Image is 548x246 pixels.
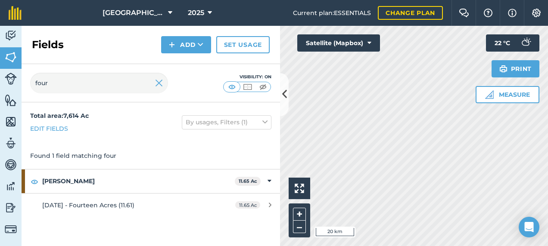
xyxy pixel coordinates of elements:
[293,208,306,221] button: +
[30,73,168,93] input: Search
[293,221,306,233] button: –
[31,176,38,187] img: svg+xml;base64,PHN2ZyB4bWxucz0iaHR0cDovL3d3dy53My5vcmcvMjAwMC9zdmciIHdpZHRoPSIxOCIgaGVpZ2h0PSIyNC...
[476,86,539,103] button: Measure
[216,36,270,53] a: Set usage
[5,137,17,150] img: svg+xml;base64,PD94bWwgdmVyc2lvbj0iMS4wIiBlbmNvZGluZz0idXRmLTgiPz4KPCEtLSBHZW5lcmF0b3I6IEFkb2JlIE...
[161,36,211,53] button: Add
[378,6,443,20] a: Change plan
[5,201,17,214] img: svg+xml;base64,PD94bWwgdmVyc2lvbj0iMS4wIiBlbmNvZGluZz0idXRmLTgiPz4KPCEtLSBHZW5lcmF0b3I6IEFkb2JlIE...
[5,158,17,171] img: svg+xml;base64,PD94bWwgdmVyc2lvbj0iMS4wIiBlbmNvZGluZz0idXRmLTgiPz4KPCEtLSBHZW5lcmF0b3I6IEFkb2JlIE...
[182,115,271,129] button: By usages, Filters (1)
[227,83,237,91] img: svg+xml;base64,PHN2ZyB4bWxucz0iaHR0cDovL3d3dy53My5vcmcvMjAwMC9zdmciIHdpZHRoPSI1MCIgaGVpZ2h0PSI0MC...
[5,94,17,107] img: svg+xml;base64,PHN2ZyB4bWxucz0iaHR0cDovL3d3dy53My5vcmcvMjAwMC9zdmciIHdpZHRoPSI1NiIgaGVpZ2h0PSI2MC...
[483,9,493,17] img: A question mark icon
[42,201,134,209] span: [DATE] - Fourteen Acres (11.61)
[5,51,17,64] img: svg+xml;base64,PHN2ZyB4bWxucz0iaHR0cDovL3d3dy53My5vcmcvMjAwMC9zdmciIHdpZHRoPSI1NiIgaGVpZ2h0PSI2MC...
[155,78,163,88] img: svg+xml;base64,PHN2ZyB4bWxucz0iaHR0cDovL3d3dy53My5vcmcvMjAwMC9zdmciIHdpZHRoPSIyMiIgaGVpZ2h0PSIzMC...
[499,64,508,74] img: svg+xml;base64,PHN2ZyB4bWxucz0iaHR0cDovL3d3dy53My5vcmcvMjAwMC9zdmciIHdpZHRoPSIxOSIgaGVpZ2h0PSIyNC...
[239,178,257,184] strong: 11.65 Ac
[459,9,469,17] img: Two speech bubbles overlapping with the left bubble in the forefront
[32,38,64,52] h2: Fields
[188,8,204,18] span: 2025
[531,9,542,17] img: A cog icon
[5,29,17,42] img: svg+xml;base64,PD94bWwgdmVyc2lvbj0iMS4wIiBlbmNvZGluZz0idXRmLTgiPz4KPCEtLSBHZW5lcmF0b3I6IEFkb2JlIE...
[485,90,494,99] img: Ruler icon
[517,34,534,52] img: svg+xml;base64,PD94bWwgdmVyc2lvbj0iMS4wIiBlbmNvZGluZz0idXRmLTgiPz4KPCEtLSBHZW5lcmF0b3I6IEFkb2JlIE...
[258,83,268,91] img: svg+xml;base64,PHN2ZyB4bWxucz0iaHR0cDovL3d3dy53My5vcmcvMjAwMC9zdmciIHdpZHRoPSI1MCIgaGVpZ2h0PSI0MC...
[5,115,17,128] img: svg+xml;base64,PHN2ZyB4bWxucz0iaHR0cDovL3d3dy53My5vcmcvMjAwMC9zdmciIHdpZHRoPSI1NiIgaGVpZ2h0PSI2MC...
[5,223,17,235] img: svg+xml;base64,PD94bWwgdmVyc2lvbj0iMS4wIiBlbmNvZGluZz0idXRmLTgiPz4KPCEtLSBHZW5lcmF0b3I6IEFkb2JlIE...
[495,34,510,52] span: 22 ° C
[169,40,175,50] img: svg+xml;base64,PHN2ZyB4bWxucz0iaHR0cDovL3d3dy53My5vcmcvMjAwMC9zdmciIHdpZHRoPSIxNCIgaGVpZ2h0PSIyNC...
[295,184,304,193] img: Four arrows, one pointing top left, one top right, one bottom right and the last bottom left
[103,8,165,18] span: [GEOGRAPHIC_DATA]
[242,83,253,91] img: svg+xml;base64,PHN2ZyB4bWxucz0iaHR0cDovL3d3dy53My5vcmcvMjAwMC9zdmciIHdpZHRoPSI1MCIgaGVpZ2h0PSI0MC...
[5,180,17,193] img: svg+xml;base64,PD94bWwgdmVyc2lvbj0iMS4wIiBlbmNvZGluZz0idXRmLTgiPz4KPCEtLSBHZW5lcmF0b3I6IEFkb2JlIE...
[22,194,280,217] a: [DATE] - Fourteen Acres (11.61)11.65 Ac
[9,6,22,20] img: fieldmargin Logo
[235,201,260,209] span: 11.65 Ac
[486,34,539,52] button: 22 °C
[42,169,235,193] strong: [PERSON_NAME]
[30,112,89,120] strong: Total area : 7,614 Ac
[223,74,271,80] div: Visibility: On
[22,142,280,169] div: Found 1 field matching four
[5,73,17,85] img: svg+xml;base64,PD94bWwgdmVyc2lvbj0iMS4wIiBlbmNvZGluZz0idXRmLTgiPz4KPCEtLSBHZW5lcmF0b3I6IEFkb2JlIE...
[30,124,68,133] a: Edit fields
[293,8,371,18] span: Current plan : ESSENTIALS
[519,217,539,237] div: Open Intercom Messenger
[22,169,280,193] div: [PERSON_NAME]11.65 Ac
[492,60,540,77] button: Print
[297,34,380,52] button: Satellite (Mapbox)
[508,8,517,18] img: svg+xml;base64,PHN2ZyB4bWxucz0iaHR0cDovL3d3dy53My5vcmcvMjAwMC9zdmciIHdpZHRoPSIxNyIgaGVpZ2h0PSIxNy...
